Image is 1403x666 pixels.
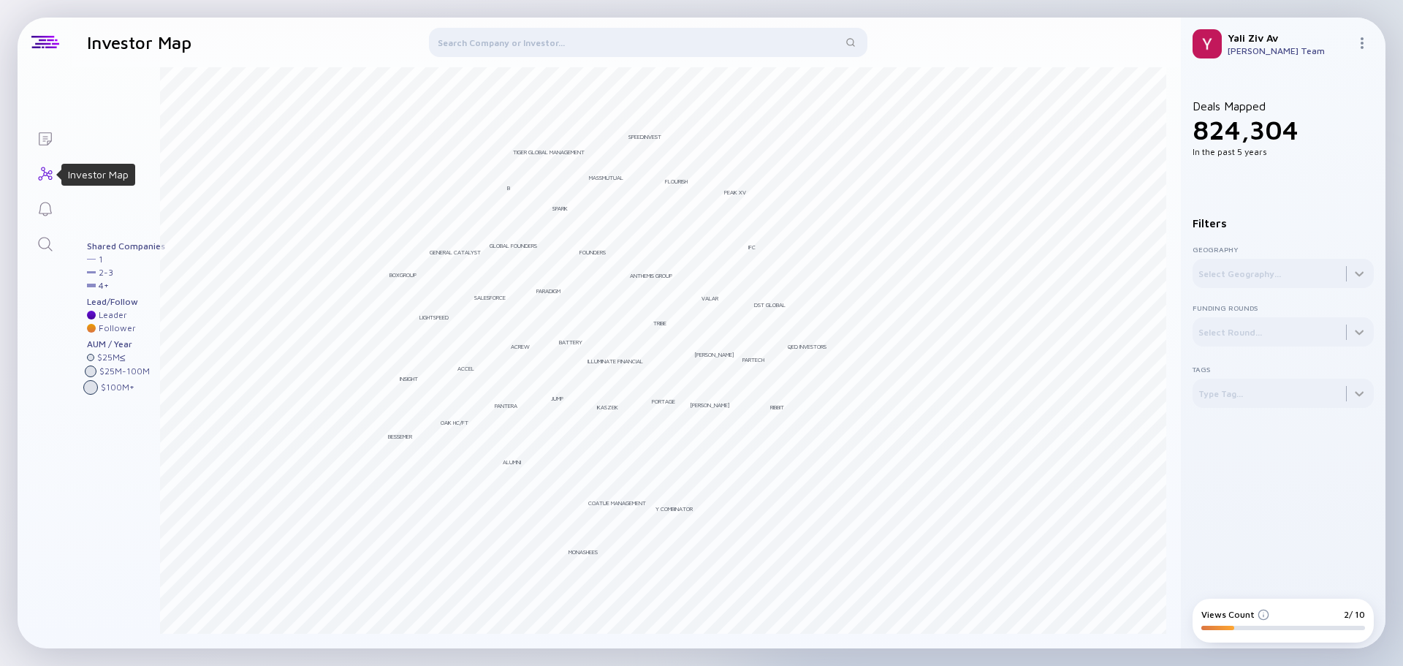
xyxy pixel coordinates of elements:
div: Accel [457,365,474,372]
div: Peak XV [724,189,746,196]
div: Portage [652,398,675,405]
div: 2/ 10 [1344,609,1365,620]
div: [PERSON_NAME] [694,351,734,358]
div: Yali Ziv Av [1228,31,1350,44]
div: $ 25M - 100M [99,366,150,376]
div: Valar [701,295,718,302]
div: Partech [742,356,764,363]
div: AUM / Year [87,339,165,349]
div: 1 [99,254,103,265]
div: Views Count [1201,609,1269,620]
span: 824,304 [1193,114,1299,145]
div: Lightspeed [419,314,449,321]
div: Leader [99,310,127,320]
h1: Investor Map [87,32,191,53]
div: 2 - 3 [99,268,113,278]
div: DST Global [754,301,786,309]
div: Illuminate Financial [588,357,643,365]
div: Flourish [665,178,688,185]
div: Paradigm [536,287,560,295]
div: Monashees [569,548,598,556]
div: ≤ [120,352,126,363]
div: IFC [748,243,756,251]
div: ACrew [511,343,530,350]
div: Pantera [495,402,517,409]
div: QED Investors [788,343,826,350]
div: Bessemer [388,433,412,440]
div: Battery [559,338,582,346]
div: Global Founders [490,242,537,249]
div: Lead/Follow [87,297,165,307]
div: Filters [1193,217,1374,230]
div: In the past 5 years [1193,146,1374,157]
div: Follower [99,323,136,333]
a: Search [18,225,72,260]
div: $ 100M + [101,382,134,393]
div: Anthemis Group [630,272,672,279]
div: Deals Mapped [1193,99,1374,157]
div: $ 25M [97,352,126,363]
a: Lists [18,120,72,155]
img: Yali Profile Picture [1193,29,1222,58]
div: 4 + [99,281,109,291]
div: [PERSON_NAME] Team [1228,45,1350,56]
div: Oak HC/FT [441,419,468,426]
div: [PERSON_NAME] [690,401,730,409]
div: Salesforce [474,294,506,301]
div: B [507,184,510,192]
div: MassMutual [589,174,623,181]
div: Investor Map [68,167,129,182]
div: Shared Companies [87,241,165,251]
a: Reminders [18,190,72,225]
div: General Catalyst [430,249,481,256]
div: BoxGroup [389,271,417,279]
div: Jump [551,395,563,402]
div: KaszeK [597,404,618,411]
img: Menu [1356,37,1368,49]
div: Insight [400,375,418,382]
div: Ribbit [770,404,784,411]
div: Speedinvest [628,133,661,140]
div: Founders [579,249,606,256]
div: Tribe [653,319,666,327]
div: Alumni [503,458,521,466]
a: Investor Map [18,155,72,190]
div: Coatue Management [588,499,646,507]
div: Spark [552,205,568,212]
div: Tiger Global Management [513,148,585,156]
div: Y Combinator [655,505,693,512]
